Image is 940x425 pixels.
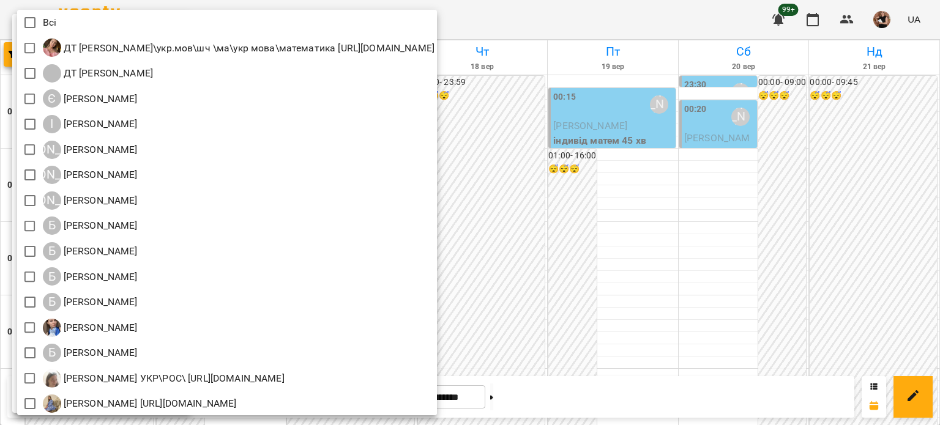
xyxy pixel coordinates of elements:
[61,218,138,233] p: [PERSON_NAME]
[61,142,138,157] p: [PERSON_NAME]
[43,369,285,388] a: Б [PERSON_NAME] УКР\РОС\ [URL][DOMAIN_NAME]
[43,115,138,133] div: Іванова Катерина
[43,115,138,133] a: І [PERSON_NAME]
[61,320,138,335] p: [PERSON_NAME]
[43,293,138,311] a: Б [PERSON_NAME]
[61,244,138,259] p: [PERSON_NAME]
[43,115,61,133] div: І
[43,141,138,159] div: Абрамова Ірина
[43,293,61,311] div: Б
[43,39,435,57] a: ДТ [PERSON_NAME]\укр.мов\шч \ма\укр мова\математика [URL][DOMAIN_NAME]
[61,346,138,360] p: [PERSON_NAME]
[61,295,138,309] p: [PERSON_NAME]
[43,166,138,184] div: Андрусенко Вероніка
[43,64,154,83] div: ДТ Ірина Микитей
[43,394,237,413] div: Біволару Аліна https://us06web.zoom.us/j/83742518055
[43,216,61,235] div: Б
[43,242,61,261] div: Б
[43,242,138,261] a: Б [PERSON_NAME]
[61,66,154,81] p: ДТ [PERSON_NAME]
[61,168,138,182] p: [PERSON_NAME]
[43,369,61,388] img: Б
[43,15,56,30] p: Всі
[43,89,138,108] a: Є [PERSON_NAME]
[43,141,61,159] div: [PERSON_NAME]
[43,39,435,57] div: ДТ Бойко Юлія\укр.мов\шч \ма\укр мова\математика https://us06web.zoom.us/j/84886035086
[43,293,138,311] div: Божко Олександра
[43,216,138,235] div: Балашова Наталія
[61,270,138,284] p: [PERSON_NAME]
[43,242,138,261] div: Бессонова Віта
[43,319,61,337] img: Б
[43,267,138,286] a: Б [PERSON_NAME]
[43,64,154,83] a: ДТ [PERSON_NAME]
[43,191,61,210] div: [PERSON_NAME]
[43,166,61,184] div: [PERSON_NAME]
[61,371,285,386] p: [PERSON_NAME] УКР\РОС\ [URL][DOMAIN_NAME]
[61,41,435,56] p: ДТ [PERSON_NAME]\укр.мов\шч \ма\укр мова\математика [URL][DOMAIN_NAME]
[43,319,138,337] div: Бойчук Каріна
[61,396,237,411] p: [PERSON_NAME] [URL][DOMAIN_NAME]
[43,267,61,286] div: Б
[43,344,138,362] a: Б [PERSON_NAME]
[43,141,138,159] a: [PERSON_NAME] [PERSON_NAME]
[43,344,138,362] div: Бондарєва Валерія
[43,394,61,413] img: Б
[43,166,138,184] a: [PERSON_NAME] [PERSON_NAME]
[43,191,138,210] div: Анна Тест
[43,89,61,108] div: Є
[43,319,138,337] a: Б [PERSON_NAME]
[43,394,237,413] a: Б [PERSON_NAME] [URL][DOMAIN_NAME]
[43,344,61,362] div: Б
[43,89,138,108] div: Єфіменко Оксана
[61,92,138,106] p: [PERSON_NAME]
[43,191,138,210] a: [PERSON_NAME] [PERSON_NAME]
[43,216,138,235] a: Б [PERSON_NAME]
[43,267,138,286] div: Бліхар Юлія
[61,117,138,131] p: [PERSON_NAME]
[61,193,138,208] p: [PERSON_NAME]
[43,369,285,388] div: Бєлькова Анастасія ДТ ЛОГОПЕД УКР\РОС\ https://us06web.zoom.us/j/87943953043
